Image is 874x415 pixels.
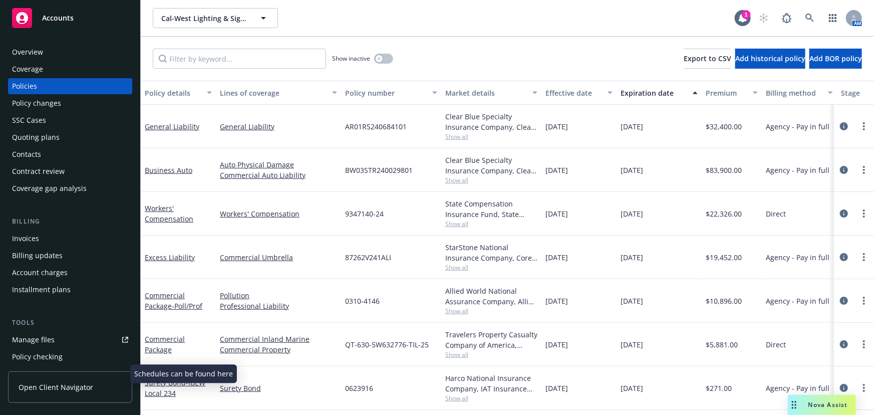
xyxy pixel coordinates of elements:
div: Policies [12,78,37,94]
span: [DATE] [545,165,568,175]
button: Cal-West Lighting & Signal Maintenance, Inc. [153,8,278,28]
div: Policy number [345,88,426,98]
div: Travelers Property Casualty Company of America, Travelers Insurance [445,329,537,350]
div: Drag to move [788,395,800,415]
span: Agency - Pay in full [766,252,829,263]
button: Add BOR policy [809,49,862,69]
a: circleInformation [838,338,850,350]
span: Accounts [42,14,74,22]
a: Search [800,8,820,28]
span: $271.00 [706,383,732,393]
a: Switch app [823,8,843,28]
a: Coverage [8,61,132,77]
span: $10,896.00 [706,296,742,306]
button: Policy details [141,81,216,105]
span: - Poll/Prof [172,301,202,311]
a: Start snowing [754,8,774,28]
span: BW03STR240029801 [345,165,413,175]
a: Quoting plans [8,129,132,145]
span: Direct [766,339,786,350]
a: circleInformation [838,251,850,263]
button: Nova Assist [788,395,856,415]
a: Policies [8,78,132,94]
div: Account charges [12,265,68,281]
span: $5,881.00 [706,339,738,350]
a: Report a Bug [777,8,797,28]
span: Show all [445,176,537,184]
a: circleInformation [838,120,850,132]
span: Show all [445,307,537,315]
div: Policy checking [12,349,63,365]
input: Filter by keyword... [153,49,326,69]
a: more [858,338,870,350]
span: [DATE] [545,339,568,350]
button: Expiration date [617,81,702,105]
a: Excess Liability [145,253,195,262]
div: Billing [8,217,132,227]
a: Commercial Inland Marine [220,334,337,344]
span: Open Client Navigator [19,382,93,392]
a: Manage files [8,332,132,348]
span: Show all [445,220,537,228]
a: Auto Physical Damage [220,159,337,170]
a: Commercial Umbrella [220,252,337,263]
a: General Liability [145,122,199,131]
a: Coverage gap analysis [8,180,132,196]
span: Nova Assist [808,400,848,409]
a: Professional Liability [220,301,337,311]
div: Premium [706,88,747,98]
div: Market details [445,88,526,98]
span: Agency - Pay in full [766,121,829,132]
div: Billing updates [12,248,63,264]
span: [DATE] [621,383,643,393]
span: Direct [766,209,786,219]
div: Policy details [145,88,201,98]
a: more [858,295,870,307]
span: [DATE] [545,121,568,132]
div: Quoting plans [12,129,60,145]
span: Show all [445,394,537,402]
span: Cal-West Lighting & Signal Maintenance, Inc. [161,13,248,24]
a: Accounts [8,4,132,32]
a: Business Auto [145,165,192,175]
span: Agency - Pay in full [766,165,829,175]
a: SSC Cases [8,112,132,128]
span: Show all [445,132,537,141]
span: [DATE] [621,165,643,175]
span: Export to CSV [684,54,731,63]
span: $19,452.00 [706,252,742,263]
div: Invoices [12,231,39,247]
span: QT-630-5W632776-TIL-25 [345,339,429,350]
span: $22,326.00 [706,209,742,219]
a: more [858,164,870,176]
a: Installment plans [8,282,132,298]
span: 0310-4146 [345,296,380,306]
a: circleInformation [838,382,850,394]
div: Coverage gap analysis [12,180,87,196]
span: $32,400.00 [706,121,742,132]
span: [DATE] [545,383,568,393]
div: Clear Blue Specialty Insurance Company, Clear Blue Insurance Group, Risk Transfer Partners [445,111,537,132]
button: Market details [441,81,541,105]
a: circleInformation [838,295,850,307]
div: Allied World National Assurance Company, Allied World Assurance Company (AWAC) [445,286,537,307]
a: more [858,382,870,394]
a: Contract review [8,163,132,179]
button: Add historical policy [735,49,805,69]
a: Policy changes [8,95,132,111]
div: Tools [8,318,132,328]
span: AR01RS240684101 [345,121,407,132]
div: Billing method [766,88,822,98]
div: SSC Cases [12,112,46,128]
a: General Liability [220,121,337,132]
div: StarStone National Insurance Company, Core Specialty, Risk Transfer Partners [445,242,537,263]
div: Installment plans [12,282,71,298]
span: Show inactive [332,54,370,63]
a: Billing updates [8,248,132,264]
div: Stage [841,88,872,98]
span: Add BOR policy [809,54,862,63]
div: 1 [742,10,751,19]
a: Commercial Auto Liability [220,170,337,180]
span: 9347140-24 [345,209,384,219]
span: Show all [445,350,537,359]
